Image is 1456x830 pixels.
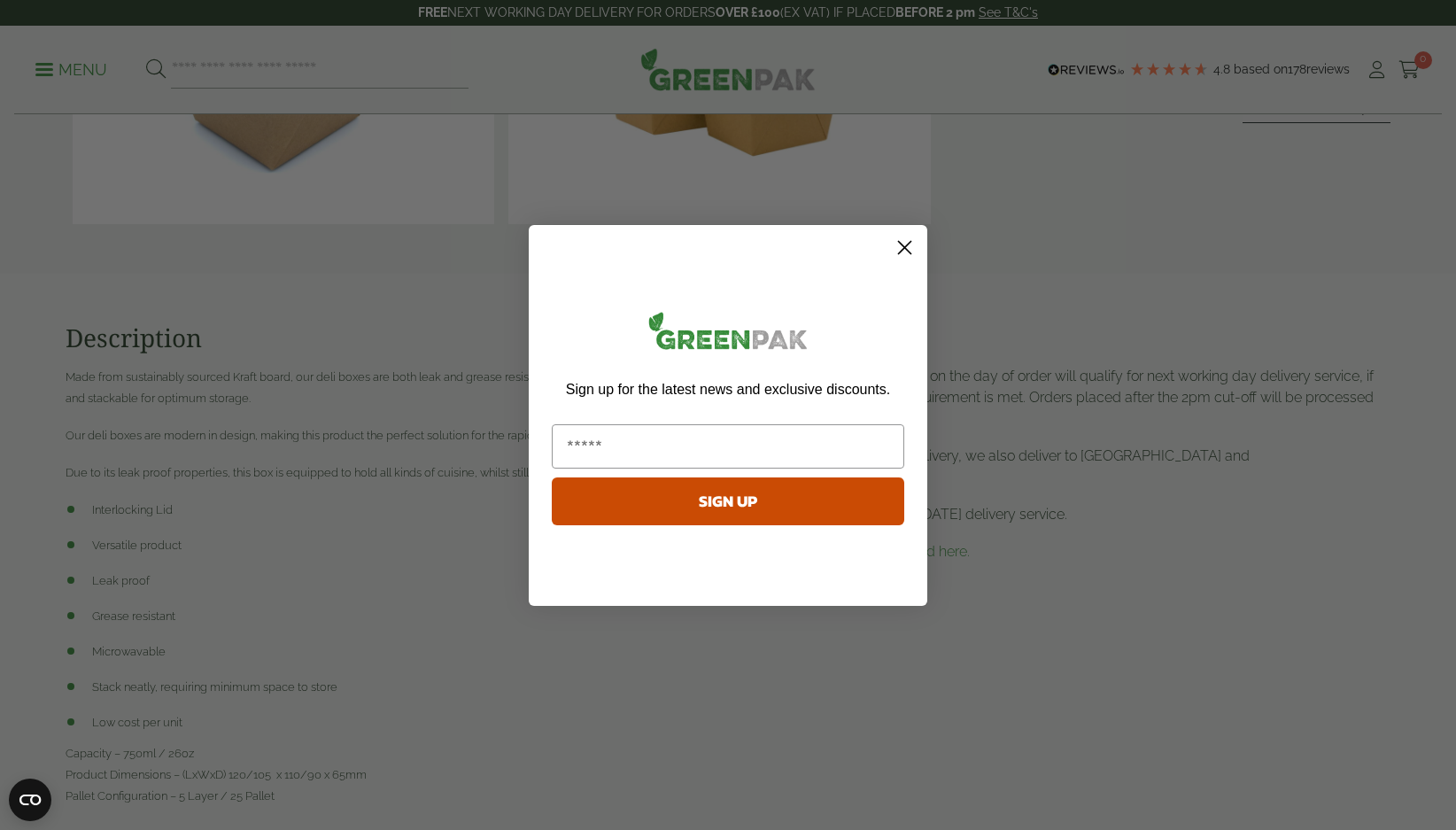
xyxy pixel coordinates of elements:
[889,232,920,263] button: Close dialog
[552,305,904,364] img: greenpak_logo
[552,424,904,469] input: Email
[9,779,51,821] button: Open CMP widget
[552,477,904,525] button: SIGN UP
[566,382,890,397] span: Sign up for the latest news and exclusive discounts.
